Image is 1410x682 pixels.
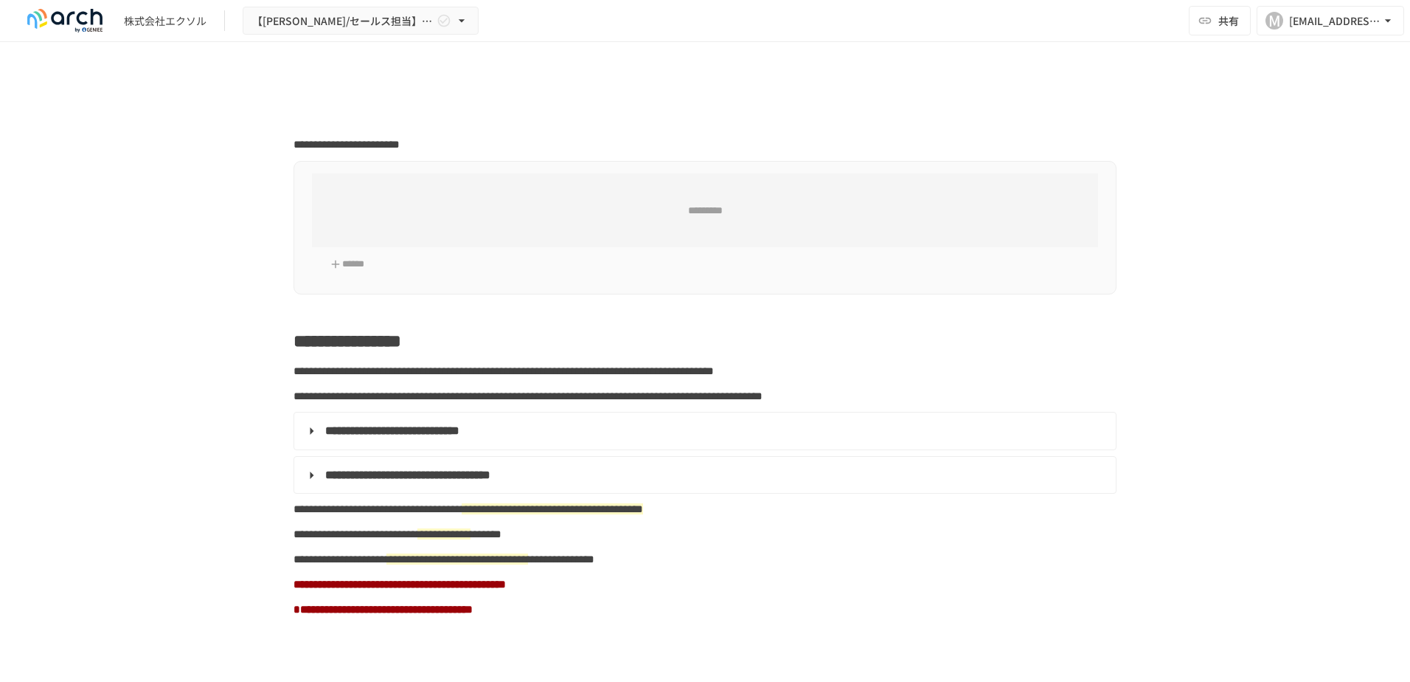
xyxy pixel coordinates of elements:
[1189,6,1251,35] button: 共有
[1218,13,1239,29] span: 共有
[1265,12,1283,30] div: M
[124,13,206,29] div: 株式会社エクソル
[243,7,479,35] button: 【[PERSON_NAME]/セールス担当】株式会社エクソル様_初期設定サポート
[18,9,112,32] img: logo-default@2x-9cf2c760.svg
[1289,12,1381,30] div: [EMAIL_ADDRESS][DOMAIN_NAME]
[1257,6,1404,35] button: M[EMAIL_ADDRESS][DOMAIN_NAME]
[252,12,434,30] span: 【[PERSON_NAME]/セールス担当】株式会社エクソル様_初期設定サポート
